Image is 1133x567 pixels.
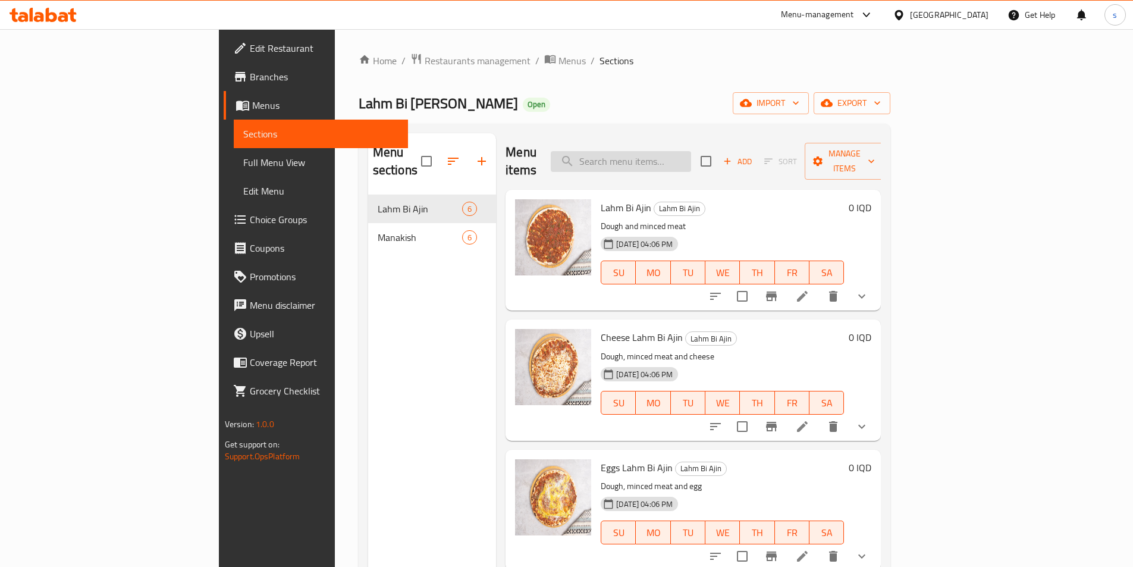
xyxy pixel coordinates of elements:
span: 6 [463,203,476,215]
span: Sections [243,127,398,141]
svg: Show Choices [855,289,869,303]
button: WE [705,521,740,544]
span: import [742,96,799,111]
span: Select to update [730,284,755,309]
span: export [823,96,881,111]
input: search [551,151,691,172]
span: Choice Groups [250,212,398,227]
span: FR [780,524,805,541]
span: MO [641,394,666,412]
span: Coverage Report [250,355,398,369]
button: TU [671,261,705,284]
button: FR [775,261,809,284]
button: show more [848,282,876,311]
span: Get support on: [225,437,280,452]
span: TH [745,394,770,412]
button: SU [601,521,636,544]
span: Lahm Bi Ajin [676,462,726,475]
h2: Menu items [506,143,536,179]
span: FR [780,394,805,412]
span: SU [606,524,631,541]
span: TH [745,264,770,281]
svg: Show Choices [855,549,869,563]
div: items [462,202,477,216]
div: Lahm Bi Ajin6 [368,195,497,223]
button: TH [740,521,774,544]
span: Upsell [250,327,398,341]
span: SA [814,394,839,412]
a: Restaurants management [410,53,531,68]
a: Branches [224,62,408,91]
button: Add section [467,147,496,176]
button: delete [819,412,848,441]
div: items [462,230,477,245]
span: Promotions [250,270,398,284]
span: Lahm Bi Ajin [654,202,705,215]
span: Version: [225,416,254,432]
span: [DATE] 04:06 PM [611,239,677,250]
a: Edit Menu [234,177,408,205]
button: Add [718,152,757,171]
a: Upsell [224,319,408,348]
button: Branch-specific-item [757,412,786,441]
button: TH [740,261,774,284]
a: Choice Groups [224,205,408,234]
span: Manakish [378,230,463,245]
span: Full Menu View [243,155,398,170]
span: s [1113,8,1117,21]
span: TU [676,394,701,412]
span: FR [780,264,805,281]
a: Menus [544,53,586,68]
a: Menu disclaimer [224,291,408,319]
li: / [535,54,539,68]
span: Lahm Bi Ajin [601,199,651,217]
button: TU [671,521,705,544]
span: Edit Restaurant [250,41,398,55]
span: SA [814,524,839,541]
span: MO [641,524,666,541]
span: Cheese Lahm Bi Ajin [601,328,683,346]
a: Edit Restaurant [224,34,408,62]
a: Coupons [224,234,408,262]
div: Lahm Bi Ajin [378,202,463,216]
span: 1.0.0 [256,416,274,432]
button: show more [848,412,876,441]
li: / [591,54,595,68]
p: Dough, minced meat and cheese [601,349,844,364]
span: TU [676,264,701,281]
span: TH [745,524,770,541]
a: Sections [234,120,408,148]
p: Dough and minced meat [601,219,844,234]
p: Dough, minced meat and egg [601,479,844,494]
img: Eggs Lahm Bi Ajin [515,459,591,535]
div: Lahm Bi Ajin [654,202,705,216]
span: Manage items [814,146,875,176]
button: FR [775,521,809,544]
button: import [733,92,809,114]
span: Branches [250,70,398,84]
button: SU [601,261,636,284]
button: SA [809,391,844,415]
span: Menus [252,98,398,112]
nav: Menu sections [368,190,497,256]
button: SU [601,391,636,415]
svg: Show Choices [855,419,869,434]
a: Edit menu item [795,289,809,303]
div: Open [523,98,550,112]
span: [DATE] 04:06 PM [611,369,677,380]
span: SA [814,264,839,281]
span: Grocery Checklist [250,384,398,398]
button: sort-choices [701,412,730,441]
nav: breadcrumb [359,53,891,68]
div: [GEOGRAPHIC_DATA] [910,8,988,21]
a: Support.OpsPlatform [225,449,300,464]
span: Open [523,99,550,109]
span: TU [676,524,701,541]
span: SU [606,264,631,281]
span: Select section first [757,152,805,171]
span: Add [721,155,754,168]
button: TH [740,391,774,415]
button: Branch-specific-item [757,282,786,311]
a: Coverage Report [224,348,408,377]
span: WE [710,524,735,541]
